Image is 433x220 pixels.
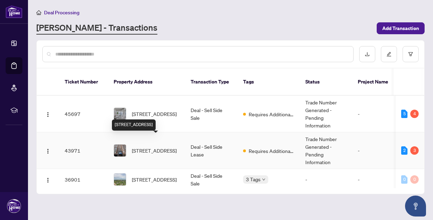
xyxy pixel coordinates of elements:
[405,196,426,217] button: Open asap
[410,175,419,184] div: 0
[132,176,177,183] span: [STREET_ADDRESS]
[352,68,394,96] th: Project Name
[59,96,108,132] td: 45697
[185,68,237,96] th: Transaction Type
[42,174,54,185] button: Logo
[410,110,419,118] div: 4
[249,147,294,155] span: Requires Additional Docs
[114,108,126,120] img: thumbnail-img
[44,9,79,16] span: Deal Processing
[59,68,108,96] th: Ticket Number
[403,46,419,62] button: filter
[410,146,419,155] div: 3
[6,5,22,18] img: logo
[132,110,177,118] span: [STREET_ADDRESS]
[45,148,51,154] img: Logo
[300,169,352,190] td: -
[42,108,54,119] button: Logo
[359,46,375,62] button: download
[300,96,352,132] td: Trade Number Generated - Pending Information
[300,68,352,96] th: Status
[401,146,407,155] div: 2
[262,178,265,181] span: down
[377,22,425,34] button: Add Transaction
[386,52,391,57] span: edit
[108,68,185,96] th: Property Address
[352,96,394,132] td: -
[36,10,41,15] span: home
[352,132,394,169] td: -
[401,110,407,118] div: 5
[7,199,21,213] img: Profile Icon
[36,22,157,35] a: [PERSON_NAME] - Transactions
[45,112,51,117] img: Logo
[45,177,51,183] img: Logo
[246,175,261,183] span: 3 Tags
[300,132,352,169] td: Trade Number Generated - Pending Information
[237,68,300,96] th: Tags
[185,96,237,132] td: Deal - Sell Side Sale
[114,174,126,185] img: thumbnail-img
[381,46,397,62] button: edit
[114,145,126,156] img: thumbnail-img
[365,52,370,57] span: download
[401,175,407,184] div: 0
[185,169,237,190] td: Deal - Sell Side Sale
[249,110,294,118] span: Requires Additional Docs
[352,169,394,190] td: -
[59,132,108,169] td: 43971
[132,147,177,154] span: [STREET_ADDRESS]
[59,169,108,190] td: 36901
[185,132,237,169] td: Deal - Sell Side Lease
[408,52,413,57] span: filter
[112,119,156,131] div: [STREET_ADDRESS]
[42,145,54,156] button: Logo
[382,23,419,34] span: Add Transaction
